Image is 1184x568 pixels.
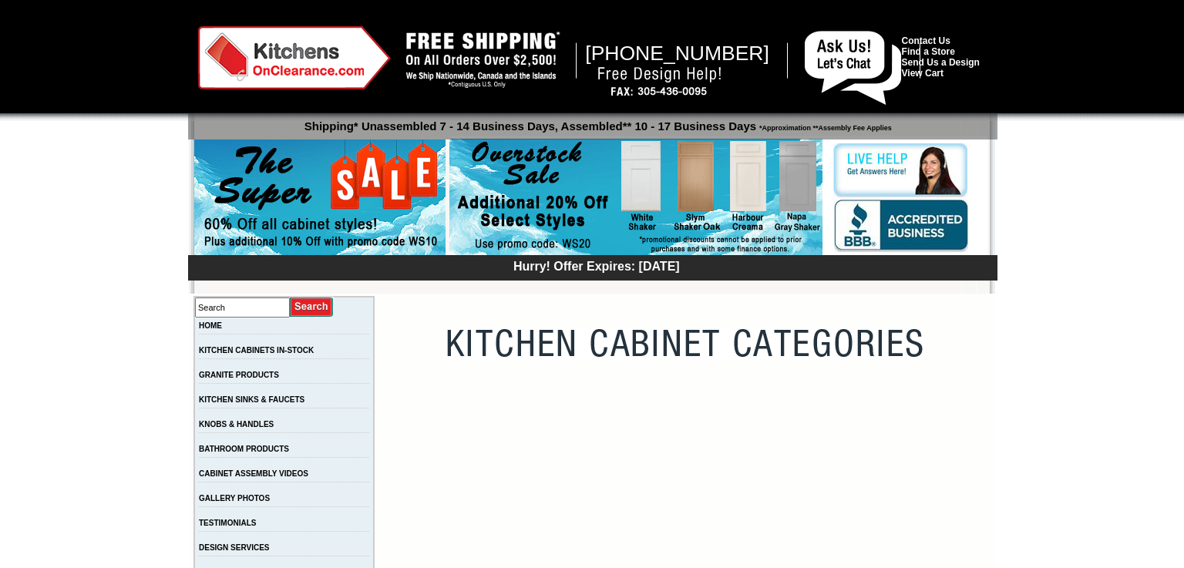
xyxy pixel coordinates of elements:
[902,35,950,46] a: Contact Us
[199,519,256,527] a: TESTIMONIALS
[902,68,943,79] a: View Cart
[902,57,980,68] a: Send Us a Design
[199,395,304,404] a: KITCHEN SINKS & FAUCETS
[199,445,289,453] a: BATHROOM PRODUCTS
[585,42,769,65] span: [PHONE_NUMBER]
[199,371,279,379] a: GRANITE PRODUCTS
[199,543,270,552] a: DESIGN SERVICES
[290,297,334,318] input: Submit
[199,321,222,330] a: HOME
[198,26,391,89] img: Kitchens on Clearance Logo
[199,494,270,502] a: GALLERY PHOTOS
[199,469,308,478] a: CABINET ASSEMBLY VIDEOS
[199,420,274,429] a: KNOBS & HANDLES
[902,46,955,57] a: Find a Store
[196,257,997,274] div: Hurry! Offer Expires: [DATE]
[199,346,314,355] a: KITCHEN CABINETS IN-STOCK
[756,120,892,132] span: *Approximation **Assembly Fee Applies
[196,113,997,133] p: Shipping* Unassembled 7 - 14 Business Days, Assembled** 10 - 17 Business Days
